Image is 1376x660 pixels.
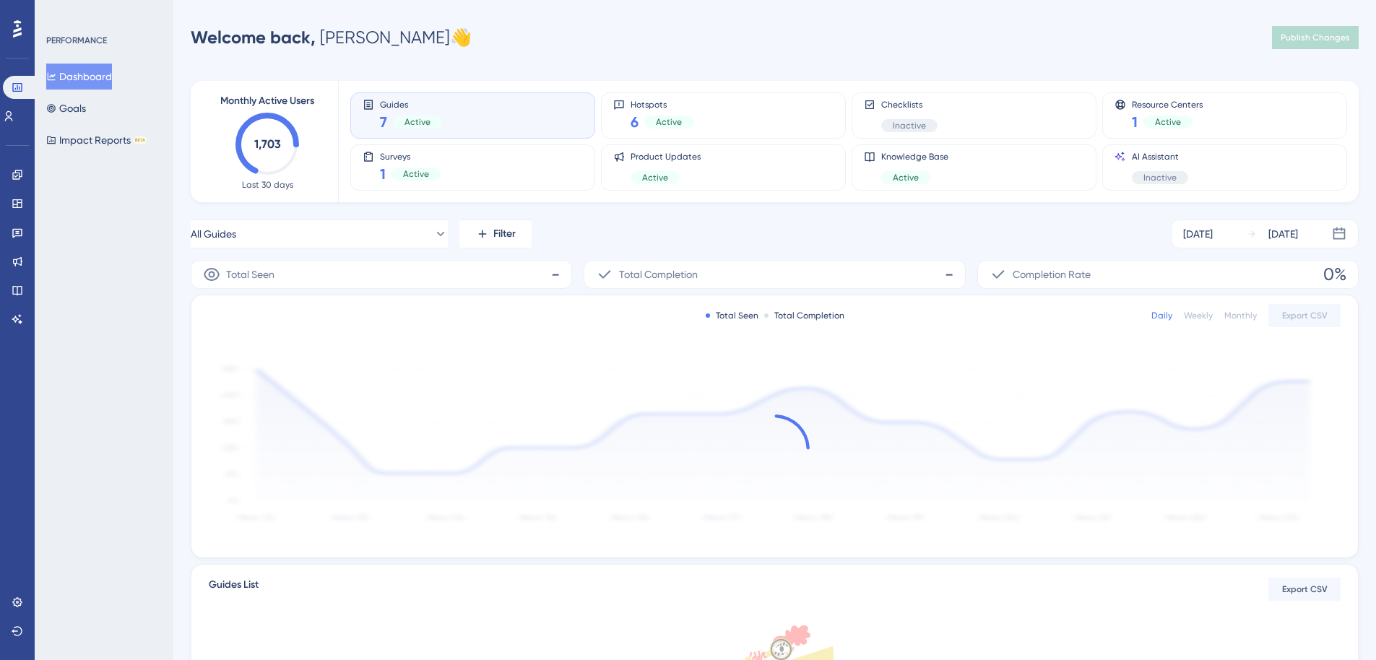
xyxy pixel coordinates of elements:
span: Inactive [1143,172,1177,183]
button: Export CSV [1268,304,1341,327]
div: [PERSON_NAME] 👋 [191,26,472,49]
span: Knowledge Base [881,151,948,162]
span: 1 [1132,112,1138,132]
span: - [945,263,953,286]
span: Total Completion [619,266,698,283]
div: Weekly [1184,310,1213,321]
span: Filter [493,225,516,243]
div: PERFORMANCE [46,35,107,46]
div: Daily [1151,310,1172,321]
span: Product Updates [631,151,701,162]
span: Resource Centers [1132,99,1203,109]
span: Last 30 days [242,179,293,191]
span: Total Seen [226,266,274,283]
span: All Guides [191,225,236,243]
button: Goals [46,95,86,121]
button: All Guides [191,220,448,248]
div: Monthly [1224,310,1257,321]
span: Monthly Active Users [220,92,314,110]
span: AI Assistant [1132,151,1188,162]
div: [DATE] [1268,225,1298,243]
button: Export CSV [1268,578,1341,601]
div: BETA [134,136,147,144]
span: 6 [631,112,639,132]
span: Active [404,116,430,128]
button: Publish Changes [1272,26,1359,49]
button: Dashboard [46,64,112,90]
span: Export CSV [1282,583,1328,595]
span: Export CSV [1282,310,1328,321]
span: Active [642,172,668,183]
span: Checklists [881,99,938,110]
span: Completion Rate [1013,266,1091,283]
span: Inactive [893,120,926,131]
span: Welcome back, [191,27,316,48]
span: - [551,263,560,286]
div: Total Seen [706,310,758,321]
span: 1 [380,164,386,184]
span: Active [1155,116,1181,128]
span: Active [403,168,429,180]
span: Active [893,172,919,183]
span: 7 [380,112,387,132]
div: Total Completion [764,310,844,321]
button: Impact ReportsBETA [46,127,147,153]
button: Filter [459,220,532,248]
text: 1,703 [254,137,281,151]
span: Surveys [380,151,441,161]
span: Guides List [209,576,259,602]
div: [DATE] [1183,225,1213,243]
span: Active [656,116,682,128]
span: 0% [1323,263,1346,286]
span: Guides [380,99,442,109]
span: Publish Changes [1281,32,1350,43]
span: Hotspots [631,99,693,109]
